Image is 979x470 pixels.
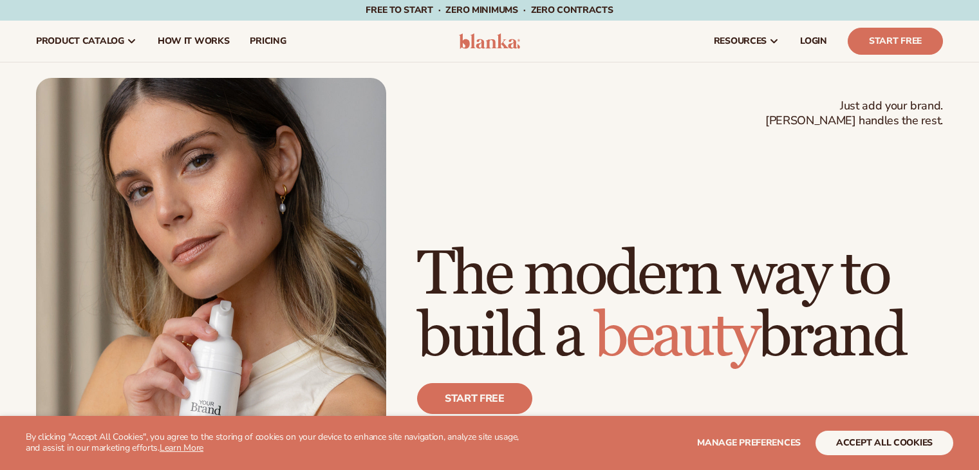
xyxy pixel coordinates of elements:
[704,21,790,62] a: resources
[158,36,230,46] span: How It Works
[366,4,613,16] span: Free to start · ZERO minimums · ZERO contracts
[816,431,953,455] button: accept all cookies
[800,36,827,46] span: LOGIN
[459,33,520,49] img: logo
[697,437,801,449] span: Manage preferences
[250,36,286,46] span: pricing
[26,21,147,62] a: product catalog
[848,28,943,55] a: Start Free
[26,432,534,454] p: By clicking "Accept All Cookies", you agree to the storing of cookies on your device to enhance s...
[36,36,124,46] span: product catalog
[765,99,943,129] span: Just add your brand. [PERSON_NAME] handles the rest.
[147,21,240,62] a: How It Works
[790,21,837,62] a: LOGIN
[239,21,296,62] a: pricing
[697,431,801,455] button: Manage preferences
[160,442,203,454] a: Learn More
[594,299,758,374] span: beauty
[714,36,767,46] span: resources
[417,244,943,368] h1: The modern way to build a brand
[417,383,532,414] a: Start free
